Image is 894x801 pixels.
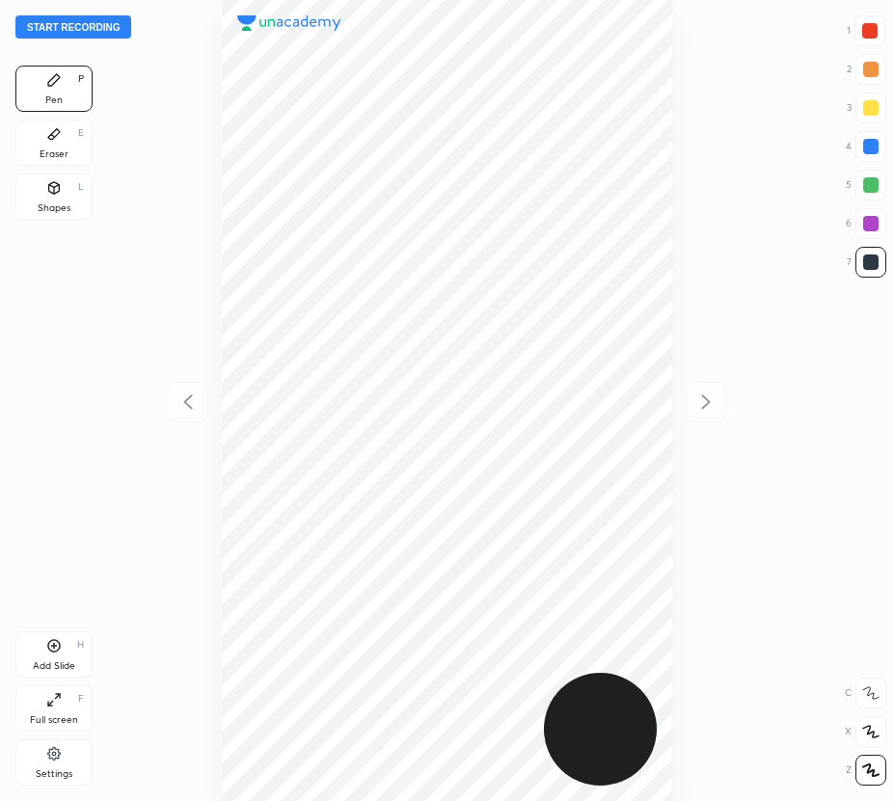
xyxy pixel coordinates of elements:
[78,694,84,704] div: F
[33,661,75,671] div: Add Slide
[30,715,78,725] div: Full screen
[847,93,886,123] div: 3
[78,74,84,84] div: P
[40,149,68,159] div: Eraser
[237,15,341,31] img: logo.38c385cc.svg
[846,170,886,200] div: 5
[846,208,886,239] div: 6
[846,755,886,786] div: Z
[847,15,885,46] div: 1
[15,15,131,39] button: Start recording
[847,54,886,85] div: 2
[78,128,84,138] div: E
[36,769,72,779] div: Settings
[45,95,63,105] div: Pen
[38,203,70,213] div: Shapes
[845,716,886,747] div: X
[78,182,84,192] div: L
[77,640,84,650] div: H
[845,678,886,708] div: C
[847,247,886,278] div: 7
[846,131,886,162] div: 4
